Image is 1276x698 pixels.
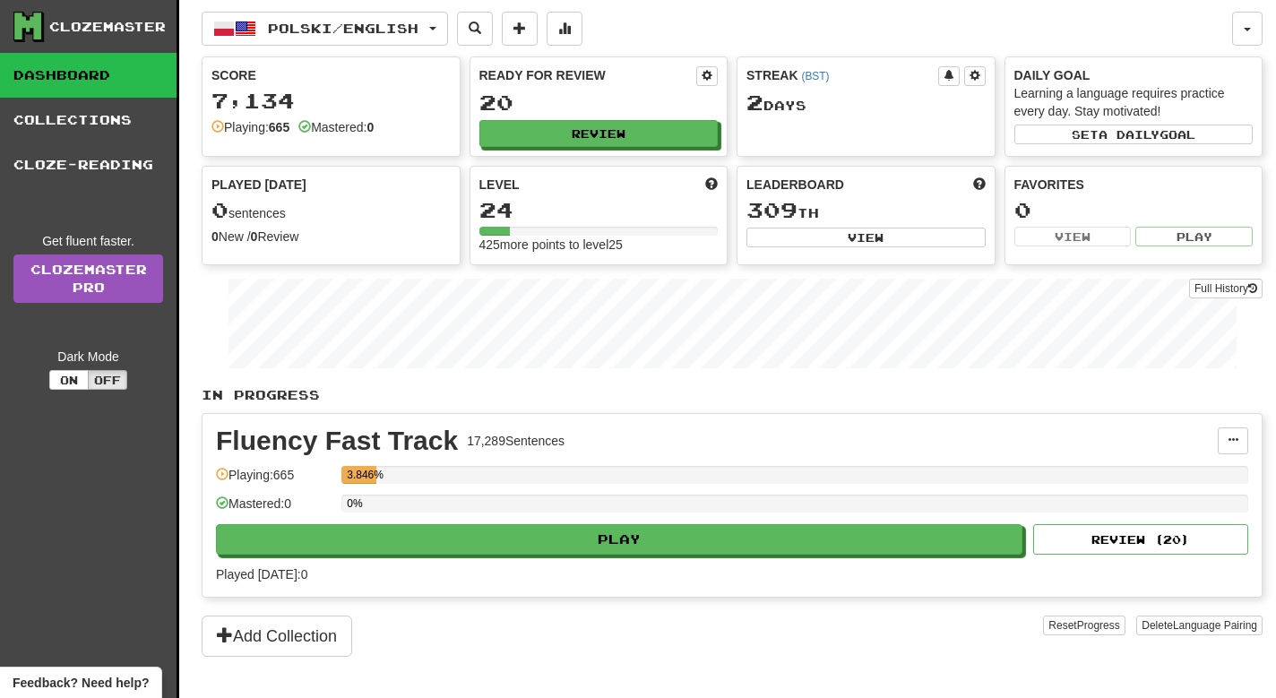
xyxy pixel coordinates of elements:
span: Progress [1077,619,1120,632]
button: Off [88,370,127,390]
span: Leaderboard [746,176,844,194]
div: Favorites [1014,176,1254,194]
strong: 0 [366,120,374,134]
button: Add sentence to collection [502,12,538,46]
button: DeleteLanguage Pairing [1136,616,1263,635]
button: ResetProgress [1043,616,1125,635]
div: New / Review [211,228,451,246]
div: th [746,199,986,222]
div: 17,289 Sentences [467,432,565,450]
div: Day s [746,91,986,115]
button: Polski/English [202,12,448,46]
a: (BST) [801,70,829,82]
div: 20 [479,91,719,114]
strong: 0 [211,229,219,244]
div: Playing: 665 [216,466,332,495]
div: Daily Goal [1014,66,1254,84]
div: 3.846% [347,466,376,484]
p: In Progress [202,386,1263,404]
div: Dark Mode [13,348,163,366]
button: Add Collection [202,616,352,657]
span: 2 [746,90,763,115]
span: a daily [1099,128,1160,141]
span: Open feedback widget [13,674,149,692]
button: Full History [1189,279,1263,298]
div: 425 more points to level 25 [479,236,719,254]
span: Played [DATE]: 0 [216,567,307,582]
strong: 0 [251,229,258,244]
a: ClozemasterPro [13,254,163,303]
div: 0 [1014,199,1254,221]
span: Level [479,176,520,194]
div: Get fluent faster. [13,232,163,250]
span: Language Pairing [1173,619,1257,632]
div: sentences [211,199,451,222]
button: More stats [547,12,582,46]
div: Streak [746,66,938,84]
div: 7,134 [211,90,451,112]
button: Review (20) [1033,524,1248,555]
button: View [1014,227,1132,246]
div: Score [211,66,451,84]
span: Polski / English [268,21,418,36]
div: Learning a language requires practice every day. Stay motivated! [1014,84,1254,120]
button: Play [1135,227,1253,246]
button: On [49,370,89,390]
span: 0 [211,197,228,222]
span: This week in points, UTC [973,176,986,194]
span: Score more points to level up [705,176,718,194]
span: 309 [746,197,797,222]
div: Fluency Fast Track [216,427,458,454]
div: Clozemaster [49,18,166,36]
button: Search sentences [457,12,493,46]
div: 24 [479,199,719,221]
button: Review [479,120,719,147]
div: Ready for Review [479,66,697,84]
button: View [746,228,986,247]
span: Played [DATE] [211,176,306,194]
div: Mastered: [298,118,374,136]
div: Mastered: 0 [216,495,332,524]
div: Playing: [211,118,289,136]
strong: 665 [269,120,289,134]
button: Seta dailygoal [1014,125,1254,144]
button: Play [216,524,1022,555]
